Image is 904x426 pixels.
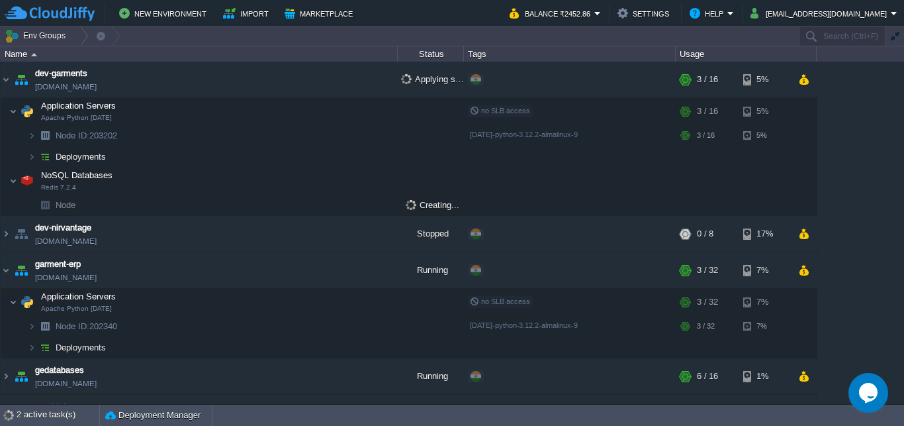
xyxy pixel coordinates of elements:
div: Usage [676,46,816,62]
iframe: chat widget [848,373,891,413]
a: NoSQL DatabasesRedis 7.2.4 [40,170,114,180]
a: [DOMAIN_NAME] [35,271,97,284]
div: 3 / 32 [697,316,715,337]
span: Redis 7.2.4 [41,184,76,191]
div: Tags [465,46,675,62]
a: [DOMAIN_NAME] [35,235,97,248]
span: Applying settings... [401,74,489,84]
span: 202340 [54,321,119,332]
div: 3 / 32 [697,252,718,288]
button: New Environment [119,5,210,21]
img: AMDAwAAAACH5BAEAAAAALAAAAAABAAEAAAICRAEAOw== [1,358,11,394]
span: [DOMAIN_NAME] [35,377,97,390]
div: 7% [743,316,786,337]
a: gedatabases [35,364,84,377]
img: AMDAwAAAACH5BAEAAAAALAAAAAABAAEAAAICRAEAOw== [9,98,17,125]
div: Running [398,358,464,394]
img: AMDAwAAAACH5BAEAAAAALAAAAAABAAEAAAICRAEAOw== [28,146,36,167]
img: AMDAwAAAACH5BAEAAAAALAAAAAABAAEAAAICRAEAOw== [36,125,54,146]
div: 5% [743,98,786,125]
img: AMDAwAAAACH5BAEAAAAALAAAAAABAAEAAAICRAEAOw== [18,98,36,125]
div: 1% [743,358,786,394]
div: 7% [743,252,786,288]
img: CloudJiffy [5,5,95,22]
div: 5% [743,125,786,146]
a: Application ServersApache Python [DATE] [40,292,118,301]
img: AMDAwAAAACH5BAEAAAAALAAAAAABAAEAAAICRAEAOw== [28,125,36,146]
span: NoSQL Databases [40,170,114,181]
div: 3 / 16 [697,62,718,97]
div: Status [398,46,463,62]
span: Application Servers [40,291,118,302]
a: Node ID:202340 [54,321,119,332]
div: 0 / 8 [697,216,713,252]
img: AMDAwAAAACH5BAEAAAAALAAAAAABAAEAAAICRAEAOw== [18,289,36,315]
span: no SLB access [470,107,530,115]
span: no SLB access [470,297,530,305]
span: [DATE]-python-3.12.2-almalinux-9 [470,131,578,138]
a: Deployments [54,151,108,162]
img: AMDAwAAAACH5BAEAAAAALAAAAAABAAEAAAICRAEAOw== [36,195,54,215]
img: AMDAwAAAACH5BAEAAAAALAAAAAABAAEAAAICRAEAOw== [12,62,30,97]
img: AMDAwAAAACH5BAEAAAAALAAAAAABAAEAAAICRAEAOw== [12,358,30,394]
img: AMDAwAAAACH5BAEAAAAALAAAAAABAAEAAAICRAEAOw== [28,337,36,358]
button: Import [223,5,273,21]
button: Balance ₹2452.86 [510,5,594,21]
img: AMDAwAAAACH5BAEAAAAALAAAAAABAAEAAAICRAEAOw== [12,216,30,252]
div: 3 / 16 [697,125,715,146]
span: Apache Python [DATE] [41,305,112,313]
span: 203202 [54,130,119,141]
span: Node ID: [56,321,89,331]
a: dev-garments [35,67,87,80]
img: AMDAwAAAACH5BAEAAAAALAAAAAABAAEAAAICRAEAOw== [36,316,54,337]
a: Node ID:203202 [54,130,119,141]
img: AMDAwAAAACH5BAEAAAAALAAAAAABAAEAAAICRAEAOw== [9,289,17,315]
div: 7% [743,289,786,315]
img: AMDAwAAAACH5BAEAAAAALAAAAAABAAEAAAICRAEAOw== [1,62,11,97]
button: Marketplace [285,5,357,21]
a: garment-erp [35,258,81,271]
span: Apache Python [DATE] [41,114,112,122]
a: [DOMAIN_NAME] [35,80,97,93]
img: AMDAwAAAACH5BAEAAAAALAAAAAABAAEAAAICRAEAOw== [28,195,36,215]
a: Deployments [54,342,108,353]
img: AMDAwAAAACH5BAEAAAAALAAAAAABAAEAAAICRAEAOw== [28,316,36,337]
img: AMDAwAAAACH5BAEAAAAALAAAAAABAAEAAAICRAEAOw== [36,337,54,358]
div: Stopped [398,216,464,252]
div: Name [1,46,397,62]
a: pos-trial [35,400,66,413]
div: 3 / 32 [697,289,718,315]
button: Help [690,5,727,21]
img: AMDAwAAAACH5BAEAAAAALAAAAAABAAEAAAICRAEAOw== [1,252,11,288]
span: Node ID: [56,131,89,140]
div: 17% [743,216,786,252]
img: AMDAwAAAACH5BAEAAAAALAAAAAABAAEAAAICRAEAOw== [18,168,36,194]
span: [DATE]-python-3.12.2-almalinux-9 [470,321,578,329]
button: [EMAIL_ADDRESS][DOMAIN_NAME] [750,5,891,21]
span: Application Servers [40,100,118,111]
a: Node [54,199,77,211]
div: 3 / 16 [697,98,718,125]
img: AMDAwAAAACH5BAEAAAAALAAAAAABAAEAAAICRAEAOw== [1,216,11,252]
div: 5% [743,62,786,97]
span: Creating... [406,200,459,210]
img: AMDAwAAAACH5BAEAAAAALAAAAAABAAEAAAICRAEAOw== [12,252,30,288]
button: Settings [617,5,673,21]
div: Running [398,252,464,288]
button: Env Groups [5,27,70,45]
img: AMDAwAAAACH5BAEAAAAALAAAAAABAAEAAAICRAEAOw== [31,53,37,56]
a: Application ServersApache Python [DATE] [40,101,118,111]
img: AMDAwAAAACH5BAEAAAAALAAAAAABAAEAAAICRAEAOw== [36,146,54,167]
img: AMDAwAAAACH5BAEAAAAALAAAAAABAAEAAAICRAEAOw== [9,168,17,194]
div: 6 / 16 [697,358,718,394]
a: dev-nirvantage [35,221,91,235]
button: Deployment Manager [105,409,201,422]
